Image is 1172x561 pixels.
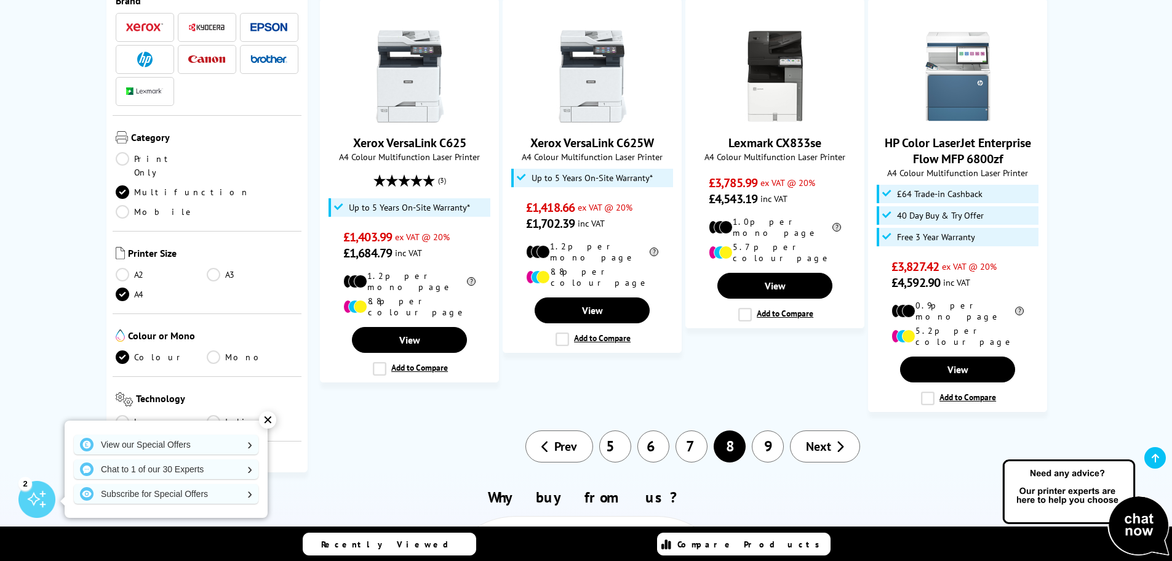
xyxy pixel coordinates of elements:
a: A3 [207,268,298,281]
a: Chat to 1 of our 30 Experts [74,459,258,479]
label: Add to Compare [921,392,996,405]
a: Xerox VersaLink C625 [364,113,456,125]
img: Lexmark CX833se [729,30,821,123]
span: Recently Viewed [321,539,461,550]
img: Colour or Mono [116,329,125,342]
a: 7 [676,430,708,462]
span: £3,827.42 [891,259,939,275]
a: HP [126,52,163,67]
li: 1.2p per mono page [526,241,658,263]
span: £1,403.99 [343,229,392,245]
a: Prev [525,430,593,462]
img: Lexmark [126,87,163,95]
li: 8.8p per colour page [343,296,476,318]
li: 0.9p per mono page [891,300,1024,322]
span: inc VAT [943,276,970,288]
a: View our Special Offers [74,435,258,454]
span: Prev [554,438,577,454]
img: Technology [116,392,134,406]
a: Lexmark [126,84,163,99]
a: 6 [637,430,669,462]
span: Up to 5 Years On-Site Warranty* [532,173,653,183]
span: £3,785.99 [709,175,757,191]
a: HP Color LaserJet Enterprise Flow MFP 6800zf [885,135,1031,167]
h2: Why buy from us? [129,488,1043,507]
a: 5 [599,430,631,462]
a: Print Only [116,152,207,179]
a: Xerox VersaLink C625W [530,135,654,151]
span: 40 Day Buy & Try Offer [897,211,984,220]
a: Recently Viewed [303,533,476,555]
img: Xerox VersaLink C625 [364,30,456,123]
span: A4 Colour Multifunction Laser Printer [509,151,675,163]
span: Free 3 Year Warranty [897,232,975,242]
span: £64 Trade-in Cashback [897,189,983,199]
label: Add to Compare [738,308,813,321]
a: Epson [250,20,287,35]
a: Xerox VersaLink C625 [353,135,466,151]
a: View [900,357,1015,382]
span: Next [806,438,831,454]
span: Category [131,131,299,146]
li: 5.2p per colour page [891,325,1024,347]
a: A4 [116,288,207,301]
a: Lexmark CX833se [729,113,821,125]
a: View [535,297,649,323]
span: ex VAT @ 20% [578,201,632,213]
a: View [717,273,832,299]
a: View [352,327,466,353]
span: A4 Colour Multifunction Laser Printer [692,151,858,163]
img: Brother [250,55,287,63]
img: HP [137,52,153,67]
img: Xerox VersaLink C625W [546,30,639,123]
img: Canon [188,55,225,63]
a: Canon [188,52,225,67]
span: A4 Colour Multifunction Laser Printer [875,167,1040,179]
a: Next [790,430,860,462]
span: £1,418.66 [526,200,575,216]
img: Category [116,131,128,143]
span: Colour or Mono [128,329,299,344]
label: Add to Compare [556,333,631,346]
a: A2 [116,268,207,281]
span: Technology [136,392,298,409]
span: ex VAT @ 20% [395,231,450,243]
span: A4 Colour Multifunction Laser Printer [327,151,492,163]
li: 1.2p per mono page [343,270,476,293]
a: Mobile [116,205,207,219]
a: Xerox VersaLink C625W [546,113,639,125]
span: Compare Products [677,539,826,550]
span: Printer Size [128,247,299,262]
a: HP Color LaserJet Enterprise Flow MFP 6800zf [912,113,1004,125]
a: Compare Products [657,533,831,555]
span: £4,543.19 [709,191,757,207]
span: inc VAT [395,247,422,259]
img: Xerox [126,23,163,31]
div: 2 [18,477,32,490]
a: 9 [752,430,784,462]
span: £1,702.39 [526,216,575,232]
img: Kyocera [188,23,225,32]
span: inc VAT [760,193,787,204]
li: 8.8p per colour page [526,266,658,288]
span: inc VAT [578,217,605,229]
img: Open Live Chat window [1000,458,1172,559]
a: Lexmark CX833se [728,135,821,151]
img: Printer Size [116,247,125,259]
span: £1,684.79 [343,245,392,261]
label: Add to Compare [373,362,448,376]
img: Epson [250,23,287,32]
span: Up to 5 Years On-Site Warranty* [349,203,470,212]
a: Brother [250,52,287,67]
span: ex VAT @ 20% [760,177,815,188]
a: Colour [116,350,207,364]
span: ex VAT @ 20% [942,260,997,272]
span: £4,592.90 [891,275,940,291]
a: Multifunction [116,185,250,199]
a: Mono [207,350,298,364]
li: 1.0p per mono page [709,216,841,238]
span: (3) [438,169,446,192]
a: Xerox [126,20,163,35]
li: 5.7p per colour page [709,241,841,264]
div: ✕ [259,411,276,429]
